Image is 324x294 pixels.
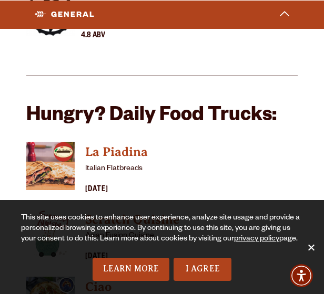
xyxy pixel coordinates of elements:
h2: Hungry? Daily Food Trucks: [26,106,298,129]
a: Learn More [93,258,170,281]
h4: La Piadina [85,144,298,161]
span: General [35,9,95,19]
img: thumbnail food truck [26,142,75,190]
div: This site uses cookies to enhance user experience, analyze site usage and provide a personalized ... [21,213,303,258]
div: [DATE] [85,184,298,196]
a: View La Piadina details (opens in a new window) [26,142,75,196]
button: General [32,3,292,26]
span: No [306,242,316,253]
div: 4.8 ABV [81,29,298,43]
a: View La Piadina details (opens in a new window) [85,142,298,163]
p: Italian Flatbreads [85,163,298,175]
div: Accessibility Menu [290,264,313,287]
a: I Agree [174,258,231,281]
a: privacy policy [234,235,279,244]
